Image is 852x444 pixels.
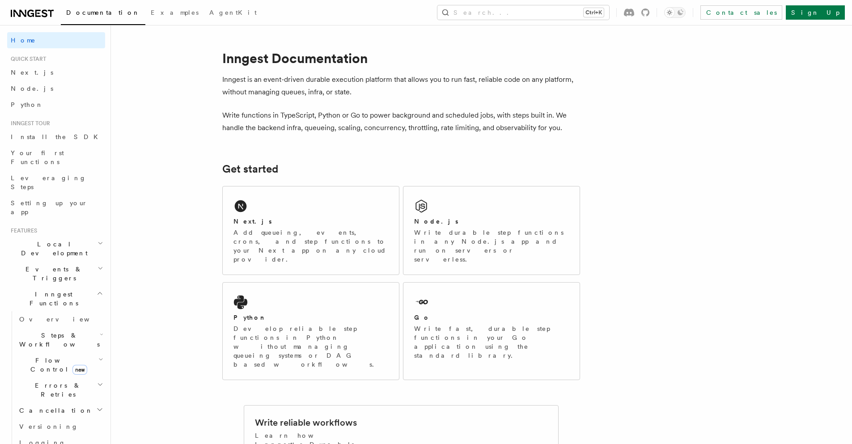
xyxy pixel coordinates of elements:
span: Node.js [11,85,53,92]
a: Overview [16,311,105,327]
button: Flow Controlnew [16,352,105,377]
a: Your first Functions [7,145,105,170]
a: Contact sales [700,5,782,20]
span: Flow Control [16,356,98,374]
p: Write fast, durable step functions in your Go application using the standard library. [414,324,569,360]
a: Node.jsWrite durable step functions in any Node.js app and run on servers or serverless. [403,186,580,275]
span: Errors & Retries [16,381,97,399]
span: Inngest Functions [7,290,97,308]
button: Search...Ctrl+K [437,5,609,20]
button: Local Development [7,236,105,261]
a: Leveraging Steps [7,170,105,195]
span: Quick start [7,55,46,63]
kbd: Ctrl+K [584,8,604,17]
p: Inngest is an event-driven durable execution platform that allows you to run fast, reliable code ... [222,73,580,98]
a: PythonDevelop reliable step functions in Python without managing queueing systems or DAG based wo... [222,282,399,380]
span: Home [11,36,36,45]
h1: Inngest Documentation [222,50,580,66]
span: Documentation [66,9,140,16]
span: Cancellation [16,406,93,415]
a: Next.js [7,64,105,80]
span: Setting up your app [11,199,88,216]
button: Events & Triggers [7,261,105,286]
span: Inngest tour [7,120,50,127]
h2: Next.js [233,217,272,226]
a: Node.js [7,80,105,97]
span: Python [11,101,43,108]
a: Home [7,32,105,48]
button: Steps & Workflows [16,327,105,352]
p: Add queueing, events, crons, and step functions to your Next app on any cloud provider. [233,228,388,264]
p: Write durable step functions in any Node.js app and run on servers or serverless. [414,228,569,264]
span: Leveraging Steps [11,174,86,190]
a: Documentation [61,3,145,25]
h2: Write reliable workflows [255,416,357,429]
span: Your first Functions [11,149,64,165]
span: Next.js [11,69,53,76]
span: Local Development [7,240,97,258]
span: new [72,365,87,375]
a: Python [7,97,105,113]
h2: Python [233,313,267,322]
a: AgentKit [204,3,262,24]
span: Steps & Workflows [16,331,100,349]
button: Cancellation [16,402,105,419]
h2: Node.js [414,217,458,226]
span: Events & Triggers [7,265,97,283]
a: GoWrite fast, durable step functions in your Go application using the standard library. [403,282,580,380]
p: Write functions in TypeScript, Python or Go to power background and scheduled jobs, with steps bu... [222,109,580,134]
a: Install the SDK [7,129,105,145]
p: Develop reliable step functions in Python without managing queueing systems or DAG based workflows. [233,324,388,369]
a: Examples [145,3,204,24]
span: AgentKit [209,9,257,16]
span: Features [7,227,37,234]
button: Toggle dark mode [664,7,686,18]
button: Inngest Functions [7,286,105,311]
a: Get started [222,163,278,175]
button: Errors & Retries [16,377,105,402]
h2: Go [414,313,430,322]
span: Examples [151,9,199,16]
span: Versioning [19,423,78,430]
a: Sign Up [786,5,845,20]
span: Install the SDK [11,133,103,140]
span: Overview [19,316,111,323]
a: Setting up your app [7,195,105,220]
a: Next.jsAdd queueing, events, crons, and step functions to your Next app on any cloud provider. [222,186,399,275]
a: Versioning [16,419,105,435]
